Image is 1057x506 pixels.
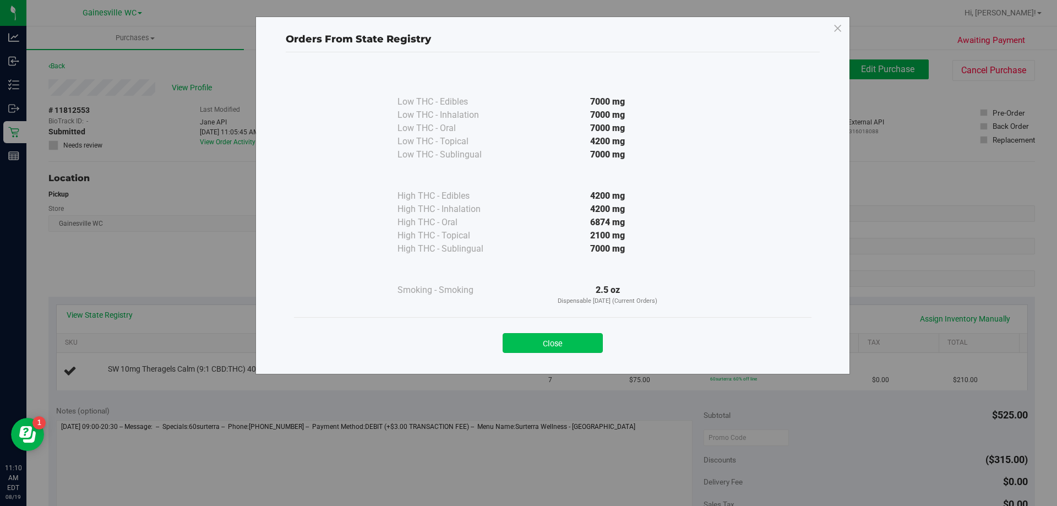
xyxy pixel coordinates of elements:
[508,216,708,229] div: 6874 mg
[397,284,508,297] div: Smoking - Smoking
[503,333,603,353] button: Close
[508,203,708,216] div: 4200 mg
[397,189,508,203] div: High THC - Edibles
[508,135,708,148] div: 4200 mg
[286,33,431,45] span: Orders From State Registry
[508,189,708,203] div: 4200 mg
[508,229,708,242] div: 2100 mg
[508,122,708,135] div: 7000 mg
[11,418,44,451] iframe: Resource center
[508,242,708,255] div: 7000 mg
[508,297,708,306] p: Dispensable [DATE] (Current Orders)
[397,203,508,216] div: High THC - Inhalation
[508,108,708,122] div: 7000 mg
[397,148,508,161] div: Low THC - Sublingual
[397,242,508,255] div: High THC - Sublingual
[397,216,508,229] div: High THC - Oral
[397,229,508,242] div: High THC - Topical
[397,108,508,122] div: Low THC - Inhalation
[32,416,46,429] iframe: Resource center unread badge
[508,148,708,161] div: 7000 mg
[508,95,708,108] div: 7000 mg
[508,284,708,306] div: 2.5 oz
[397,135,508,148] div: Low THC - Topical
[397,122,508,135] div: Low THC - Oral
[397,95,508,108] div: Low THC - Edibles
